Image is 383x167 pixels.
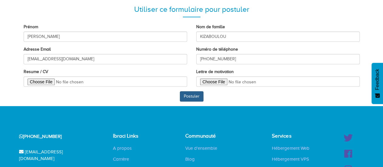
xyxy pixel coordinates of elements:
button: Feedback - Afficher l’enquête [371,63,383,104]
input: Enter the link [24,76,187,87]
label: Nom de famille [196,24,225,30]
a: Hébergement Web [267,145,314,151]
div: Utiliser ce formulaire pour postuler [24,4,360,15]
input: without + or 00 [196,54,360,64]
input: Enter the link [196,76,360,87]
a: A propos [108,145,136,151]
iframe: Drift Widget Chat Controller [353,137,376,160]
a: Vue d'ensemble [181,145,222,151]
label: Resume / CV [24,69,48,75]
div: [PHONE_NUMBER] [12,129,99,144]
label: Prénom [24,24,38,30]
a: Blog [181,156,199,162]
a: Carrière [108,156,134,162]
h4: Ibraci Links [113,133,152,139]
label: Lettre de motivation [196,69,234,75]
button: Postuler [180,91,203,102]
label: Adresse Email [24,46,51,52]
iframe: Drift Widget Chat Window [258,74,379,140]
label: Numéro de téléphone [196,46,238,52]
div: [EMAIL_ADDRESS][DOMAIN_NAME] [12,144,99,166]
a: Hébergement VPS [267,156,313,162]
h4: Communauté [185,133,227,139]
span: Feedback [375,69,380,90]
